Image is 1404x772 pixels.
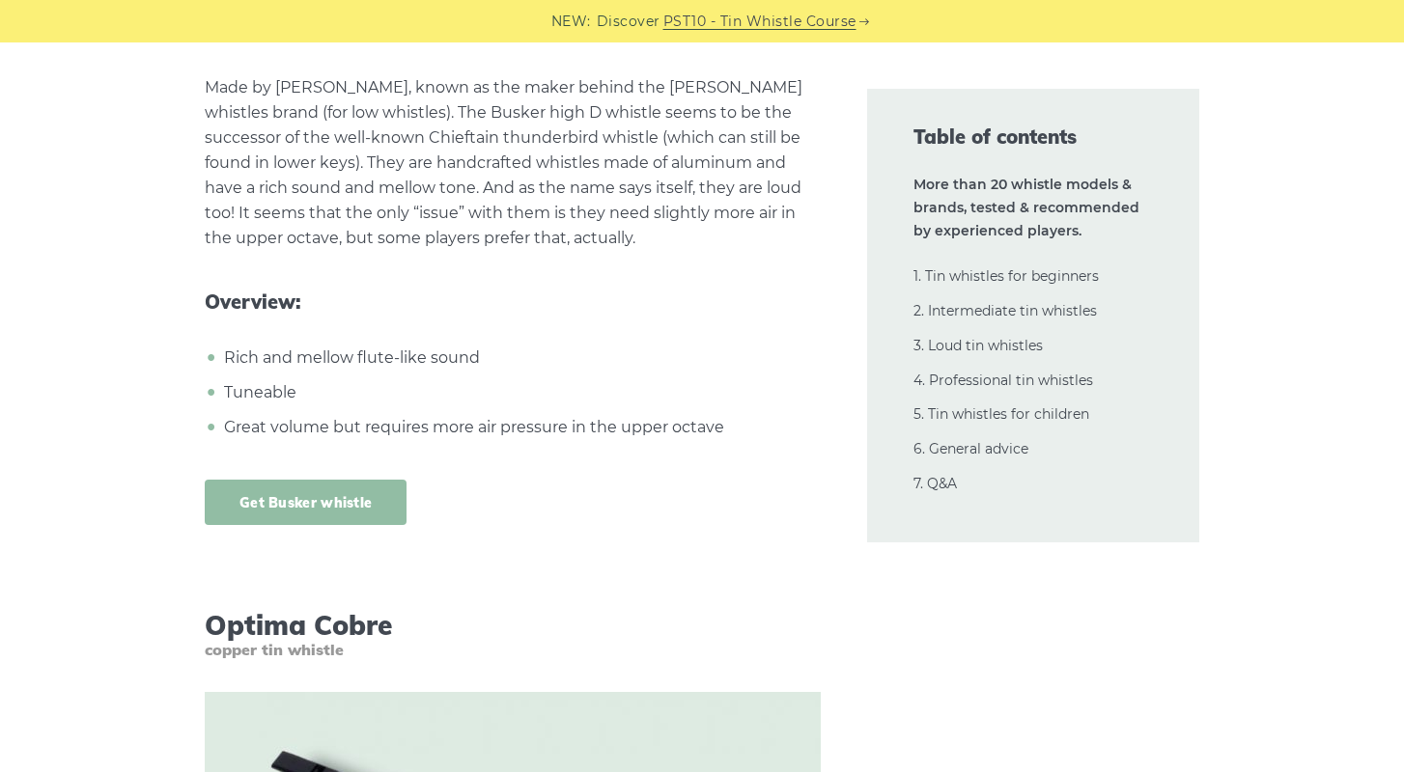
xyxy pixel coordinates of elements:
[913,176,1139,239] strong: More than 20 whistle models & brands, tested & recommended by experienced players.
[219,345,821,371] li: Rich and mellow flute-like sound
[219,415,821,440] li: Great volume but requires more air pressure in the upper octave
[913,124,1153,151] span: Table of contents
[205,609,821,660] h3: Optima Cobre
[913,372,1093,389] a: 4. Professional tin whistles
[205,290,821,314] span: Overview:
[913,475,957,492] a: 7. Q&A
[597,11,660,33] span: Discover
[913,405,1089,423] a: 5. Tin whistles for children
[205,480,407,525] a: Get Busker whistle
[913,440,1028,457] a: 6. General advice
[663,11,856,33] a: PST10 - Tin Whistle Course
[913,337,1043,354] a: 3. Loud tin whistles
[219,380,821,405] li: Tuneable
[913,267,1099,285] a: 1. Tin whistles for beginners
[205,75,821,251] p: Made by [PERSON_NAME], known as the maker behind the [PERSON_NAME] whistles brand (for low whistl...
[551,11,591,33] span: NEW:
[205,641,821,659] span: copper tin whistle
[913,302,1097,319] a: 2. Intermediate tin whistles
